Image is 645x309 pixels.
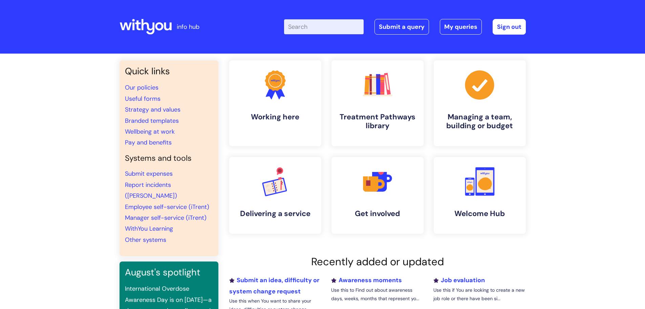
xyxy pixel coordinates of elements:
[125,117,179,125] a: Branded templates
[125,225,173,233] a: WithYou Learning
[229,276,319,295] a: Submit an idea, difficulty or system change request
[177,21,199,32] p: info hub
[374,19,429,35] a: Submit a query
[284,19,526,35] div: | -
[433,286,525,303] p: Use this if You are looking to create a new job role or there have been si...
[337,209,418,218] h4: Get involved
[337,113,418,131] h4: Treatment Pathways library
[439,113,520,131] h4: Managing a team, building or budget
[125,105,180,114] a: Strategy and values
[125,128,175,136] a: Wellbeing at work
[229,255,526,268] h2: Recently added or updated
[125,236,166,244] a: Other systems
[125,214,207,222] a: Manager self-service (iTrent)
[433,276,485,284] a: Job evaluation
[331,60,424,146] a: Treatment Pathways library
[331,157,424,234] a: Get involved
[125,170,173,178] a: Submit expenses
[229,60,321,146] a: Working here
[434,157,526,234] a: Welcome Hub
[493,19,526,35] a: Sign out
[439,209,520,218] h4: Welcome Hub
[125,267,213,278] h3: August's spotlight
[235,113,316,121] h4: Working here
[331,276,402,284] a: Awareness moments
[125,203,209,211] a: Employee self-service (iTrent)
[125,83,158,92] a: Our policies
[125,154,213,163] h4: Systems and tools
[331,286,423,303] p: Use this to Find out about awareness days, weeks, months that represent yo...
[125,95,160,103] a: Useful forms
[434,60,526,146] a: Managing a team, building or budget
[125,138,172,147] a: Pay and benefits
[235,209,316,218] h4: Delivering a service
[125,181,177,200] a: Report incidents ([PERSON_NAME])
[440,19,482,35] a: My queries
[229,157,321,234] a: Delivering a service
[125,66,213,77] h3: Quick links
[284,19,364,34] input: Search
